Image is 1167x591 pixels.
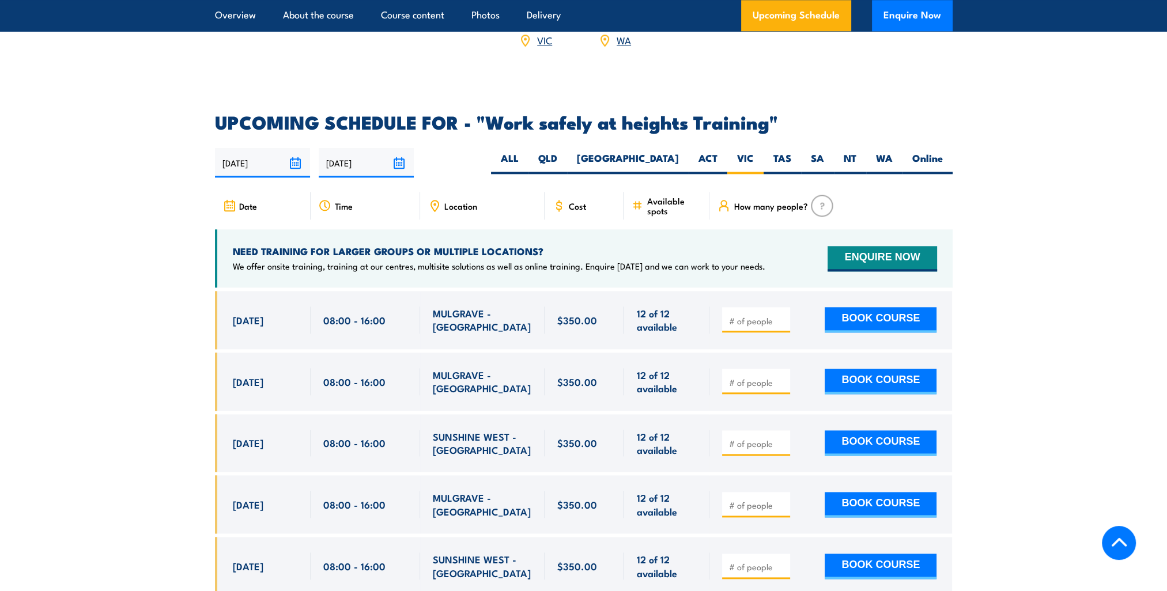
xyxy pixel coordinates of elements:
button: BOOK COURSE [825,554,936,579]
label: WA [866,151,902,174]
input: # of people [728,499,786,511]
span: SUNSHINE WEST - [GEOGRAPHIC_DATA] [433,430,532,457]
label: [GEOGRAPHIC_DATA] [567,151,689,174]
a: WA [617,33,631,47]
span: $350.00 [557,498,597,511]
span: $350.00 [557,436,597,449]
span: Location [444,201,477,211]
span: 12 of 12 available [636,552,697,579]
span: 08:00 - 16:00 [323,375,386,388]
span: 12 of 12 available [636,306,697,334]
span: Date [239,201,257,211]
button: BOOK COURSE [825,307,936,332]
span: 08:00 - 16:00 [323,498,386,511]
label: QLD [528,151,567,174]
input: # of people [728,377,786,388]
span: $350.00 [557,375,597,388]
label: VIC [727,151,764,174]
span: $350.00 [557,313,597,327]
label: TAS [764,151,801,174]
input: # of people [728,438,786,449]
button: BOOK COURSE [825,492,936,517]
span: Time [335,201,353,211]
label: ALL [491,151,528,174]
label: ACT [689,151,727,174]
h4: NEED TRAINING FOR LARGER GROUPS OR MULTIPLE LOCATIONS? [233,245,765,257]
button: BOOK COURSE [825,430,936,456]
input: # of people [728,315,786,327]
button: ENQUIRE NOW [828,246,936,271]
span: [DATE] [233,313,263,327]
span: 08:00 - 16:00 [323,313,386,327]
button: BOOK COURSE [825,369,936,394]
span: MULGRAVE - [GEOGRAPHIC_DATA] [433,368,532,395]
span: 08:00 - 16:00 [323,436,386,449]
span: Available spots [647,196,701,215]
span: [DATE] [233,375,263,388]
span: [DATE] [233,436,263,449]
label: Online [902,151,953,174]
span: MULGRAVE - [GEOGRAPHIC_DATA] [433,306,532,334]
h2: UPCOMING SCHEDULE FOR - "Work safely at heights Training" [215,113,953,130]
span: SUNSHINE WEST - [GEOGRAPHIC_DATA] [433,552,532,579]
input: To date [319,148,414,177]
span: [DATE] [233,498,263,511]
label: SA [801,151,834,174]
span: Cost [569,201,586,211]
input: # of people [728,561,786,573]
input: From date [215,148,310,177]
span: 12 of 12 available [636,491,697,518]
span: 08:00 - 16:00 [323,559,386,573]
span: [DATE] [233,559,263,573]
span: $350.00 [557,559,597,573]
span: How many people? [734,201,807,211]
label: NT [834,151,866,174]
span: MULGRAVE - [GEOGRAPHIC_DATA] [433,491,532,518]
span: 12 of 12 available [636,430,697,457]
a: VIC [537,33,552,47]
span: 12 of 12 available [636,368,697,395]
p: We offer onsite training, training at our centres, multisite solutions as well as online training... [233,260,765,272]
